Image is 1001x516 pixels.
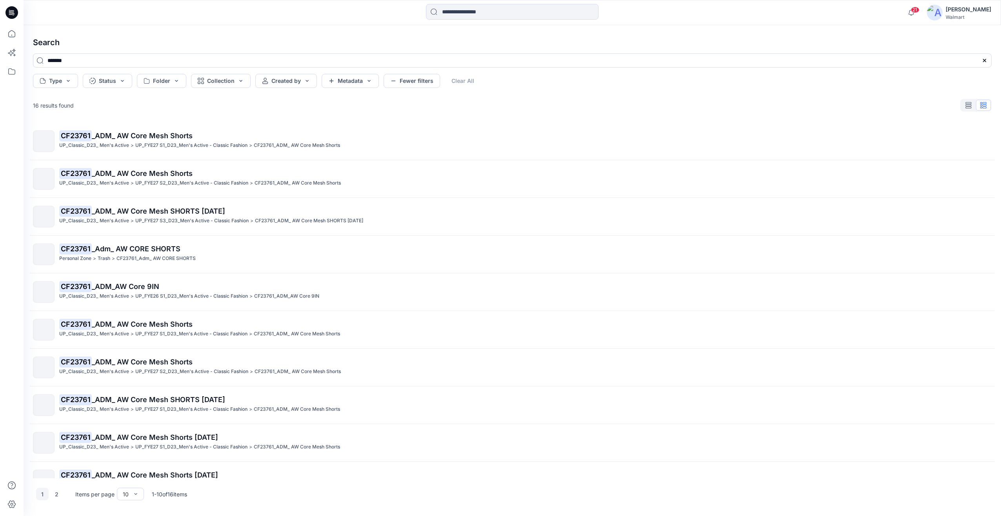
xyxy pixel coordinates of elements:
[28,390,996,421] a: CF23761_ADM_ AW Core Mesh SHORTS [DATE]UP_Classic_D23_ Men's Active>UP_FYE27 S1_D23_Men's Active ...
[250,368,253,376] p: >
[254,443,340,451] p: CF23761_ADM_ AW Core Mesh Shorts
[911,7,919,13] span: 21
[59,394,92,405] mark: CF23761
[254,141,340,150] p: CF23761_ADM_ AW Core Mesh Shorts
[131,405,134,414] p: >
[135,443,248,451] p: UP_FYE27 S1_D23_Men's Active - Classic Fashion
[59,243,92,254] mark: CF23761
[28,239,996,270] a: CF23761_Adm_ AW CORE SHORTSPersonal Zone>Trash>CF23761_Adm_ AW CORE SHORTS
[191,74,251,88] button: Collection
[59,254,91,263] p: Personal Zone
[27,31,998,53] h4: Search
[255,74,317,88] button: Created by
[112,254,115,263] p: >
[50,488,63,500] button: 2
[135,368,248,376] p: UP_FYE27 S2_D23_Men's Active - Classic Fashion
[93,254,96,263] p: >
[927,5,943,20] img: avatar
[255,368,341,376] p: CF23761_ADM_ AW Core Mesh Shorts
[28,201,996,232] a: CF23761_ADM_ AW Core Mesh SHORTS [DATE]UP_Classic_D23_ Men's Active>UP_FYE27 S3_D23_Men's Active ...
[384,74,440,88] button: Fewer filters
[59,405,129,414] p: UP_Classic_D23_ Men's Active
[250,217,253,225] p: >
[135,405,248,414] p: UP_FYE27 S1_D23_Men's Active - Classic Fashion
[59,205,92,216] mark: CF23761
[131,179,134,187] p: >
[116,254,196,263] p: CF23761_Adm_ AW CORE SHORTS
[92,433,218,441] span: _ADM_ AW Core Mesh Shorts [DATE]
[249,292,253,300] p: >
[92,132,193,140] span: _ADM_ AW Core Mesh Shorts
[135,292,248,300] p: UP_FYE26 S1_D23_Men's Active - Classic Fashion
[123,490,129,498] div: 10
[92,471,218,479] span: _ADM_ AW Core Mesh Shorts [DATE]
[28,163,996,194] a: CF23761_ADM_ AW Core Mesh ShortsUP_Classic_D23_ Men's Active>UP_FYE27 S2_D23_Men's Active - Class...
[92,395,225,404] span: _ADM_ AW Core Mesh SHORTS [DATE]
[33,74,78,88] button: Type
[28,314,996,345] a: CF23761_ADM_ AW Core Mesh ShortsUP_Classic_D23_ Men's Active>UP_FYE27 S1_D23_Men's Active - Class...
[59,443,129,451] p: UP_Classic_D23_ Men's Active
[59,356,92,367] mark: CF23761
[36,488,49,500] button: 1
[59,318,92,329] mark: CF23761
[249,330,252,338] p: >
[92,320,193,328] span: _ADM_ AW Core Mesh Shorts
[254,405,340,414] p: CF23761_ADM_ AW Core Mesh Shorts
[131,330,134,338] p: >
[322,74,379,88] button: Metadata
[254,292,319,300] p: CF23761_ADM_AW Core 9IN
[250,179,253,187] p: >
[249,443,252,451] p: >
[254,330,340,338] p: CF23761_ADM_ AW Core Mesh Shorts
[92,207,225,215] span: _ADM_ AW Core Mesh SHORTS [DATE]
[255,179,341,187] p: CF23761_ADM_ AW Core Mesh Shorts
[28,427,996,458] a: CF23761_ADM_ AW Core Mesh Shorts [DATE]UP_Classic_D23_ Men's Active>UP_FYE27 S1_D23_Men's Active ...
[33,101,74,110] p: 16 results found
[946,5,991,14] div: [PERSON_NAME]
[131,292,134,300] p: >
[28,276,996,307] a: CF23761_ADM_AW Core 9INUP_Classic_D23_ Men's Active>UP_FYE26 S1_D23_Men's Active - Classic Fashio...
[59,130,92,141] mark: CF23761
[59,292,129,300] p: UP_Classic_D23_ Men's Active
[59,469,92,480] mark: CF23761
[83,74,132,88] button: Status
[59,168,92,179] mark: CF23761
[249,405,252,414] p: >
[131,217,134,225] p: >
[135,179,248,187] p: UP_FYE27 S2_D23_Men's Active - Classic Fashion
[59,281,92,292] mark: CF23761
[131,141,134,150] p: >
[92,282,159,291] span: _ADM_AW Core 9IN
[946,14,991,20] div: Walmart
[59,217,129,225] p: UP_Classic_D23_ Men's Active
[137,74,186,88] button: Folder
[92,169,193,177] span: _ADM_ AW Core Mesh Shorts
[59,141,129,150] p: UP_Classic_D23_ Men's Active
[255,217,363,225] p: CF23761_ADM_ AW Core Mesh SHORTS 23SEP25
[135,141,248,150] p: UP_FYE27 S1_D23_Men's Active - Classic Fashion
[59,368,129,376] p: UP_Classic_D23_ Men's Active
[249,141,252,150] p: >
[59,432,92,443] mark: CF23761
[131,368,134,376] p: >
[59,330,129,338] p: UP_Classic_D23_ Men's Active
[92,245,180,253] span: _Adm_ AW CORE SHORTS
[98,254,110,263] p: Trash
[92,358,193,366] span: _ADM_ AW Core Mesh Shorts
[152,490,187,498] p: 1 - 10 of 16 items
[28,126,996,157] a: CF23761_ADM_ AW Core Mesh ShortsUP_Classic_D23_ Men's Active>UP_FYE27 S1_D23_Men's Active - Class...
[75,490,115,498] p: Items per page
[135,217,249,225] p: UP_FYE27 S3_D23_Men's Active - Classic Fashion
[135,330,248,338] p: UP_FYE27 S1_D23_Men's Active - Classic Fashion
[28,352,996,383] a: CF23761_ADM_ AW Core Mesh ShortsUP_Classic_D23_ Men's Active>UP_FYE27 S2_D23_Men's Active - Class...
[59,179,129,187] p: UP_Classic_D23_ Men's Active
[131,443,134,451] p: >
[28,465,996,496] a: CF23761_ADM_ AW Core Mesh Shorts [DATE]UP_Classic_D23_ Men's Active>UP_FYE27 S2_D23_Men's Active ...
